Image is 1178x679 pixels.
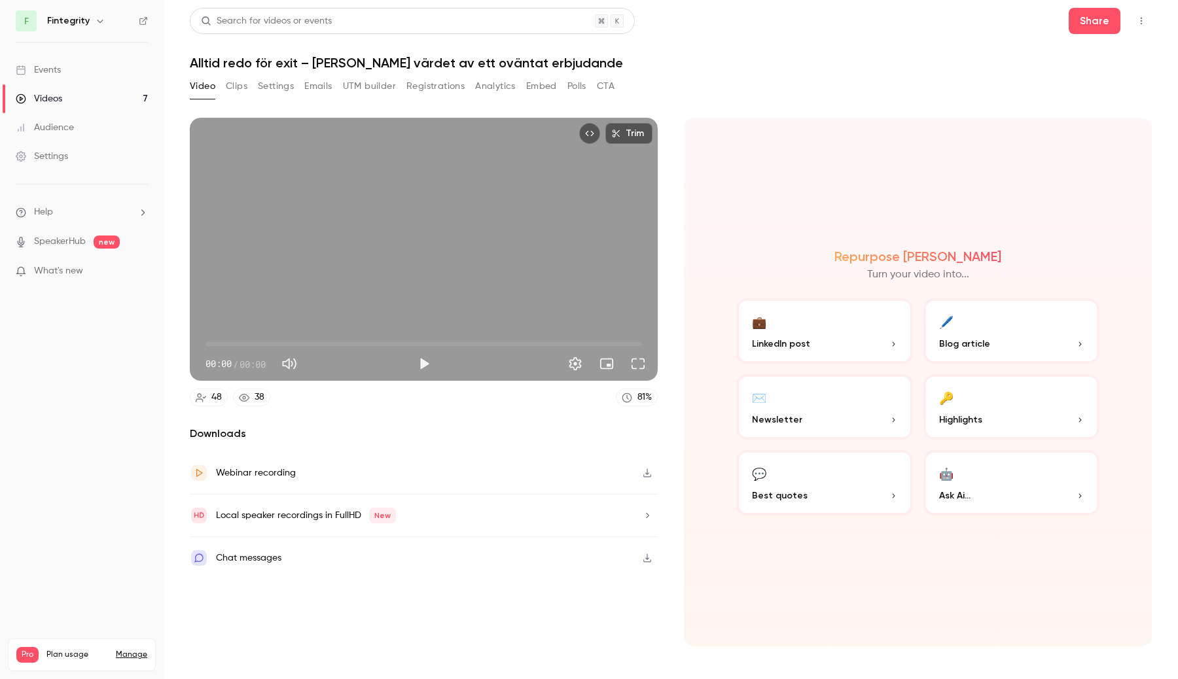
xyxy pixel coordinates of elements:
a: 38 [233,389,270,406]
button: 💼LinkedIn post [736,298,913,364]
span: / [233,357,238,371]
div: Local speaker recordings in FullHD [216,508,396,523]
button: 🖊️Blog article [923,298,1100,364]
button: CTA [597,76,615,97]
h6: Fintegrity [47,14,90,27]
button: 🤖Ask Ai... [923,450,1100,515]
button: Emails [304,76,332,97]
button: Mute [276,351,302,377]
a: Manage [116,650,147,660]
span: F [24,14,29,28]
button: UTM builder [343,76,396,97]
span: 00:00 [240,357,266,371]
button: Embed [526,76,557,97]
div: 81 % [637,391,652,404]
p: Turn your video into... [867,267,969,283]
button: Settings [258,76,294,97]
button: Registrations [406,76,465,97]
span: 00:00 [205,357,232,371]
div: Settings [16,150,68,163]
div: Chat messages [216,550,281,566]
span: Blog article [939,337,990,351]
div: Videos [16,92,62,105]
button: Video [190,76,215,97]
a: SpeakerHub [34,235,86,249]
button: Top Bar Actions [1131,10,1152,31]
button: Polls [567,76,586,97]
span: Best quotes [752,489,808,502]
button: Trim [605,123,652,144]
div: 38 [255,391,264,404]
span: What's new [34,264,83,278]
span: LinkedIn post [752,337,810,351]
button: Full screen [625,351,651,377]
button: Turn on miniplayer [594,351,620,377]
button: ✉️Newsletter [736,374,913,440]
div: 🤖 [939,463,954,483]
h2: Repurpose [PERSON_NAME] [834,249,1001,264]
h2: Downloads [190,426,658,442]
h1: Alltid redo för exit – [PERSON_NAME] värdet av ett oväntat erbjudande [190,55,1152,71]
div: 00:00 [205,357,266,371]
button: 💬Best quotes [736,450,913,515]
div: 🖊️ [939,311,954,332]
button: Settings [562,351,588,377]
span: Pro [16,647,39,663]
div: Search for videos or events [201,14,332,28]
button: 🔑Highlights [923,374,1100,440]
div: Webinar recording [216,465,296,481]
span: Ask Ai... [939,489,971,502]
span: Help [34,205,53,219]
div: 🔑 [939,387,954,408]
div: 💬 [752,463,766,483]
button: Embed video [579,123,600,144]
div: 48 [211,391,222,404]
button: Analytics [475,76,516,97]
a: 48 [190,389,228,406]
div: Events [16,63,61,77]
button: Share [1069,8,1120,34]
a: 81% [616,389,658,406]
span: Highlights [939,413,982,427]
li: help-dropdown-opener [16,205,148,219]
span: Newsletter [752,413,802,427]
div: ✉️ [752,387,766,408]
span: new [94,235,120,249]
span: New [369,508,396,523]
div: Audience [16,121,74,134]
span: Plan usage [46,650,108,660]
div: 💼 [752,311,766,332]
button: Clips [226,76,247,97]
button: Play [411,351,437,377]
